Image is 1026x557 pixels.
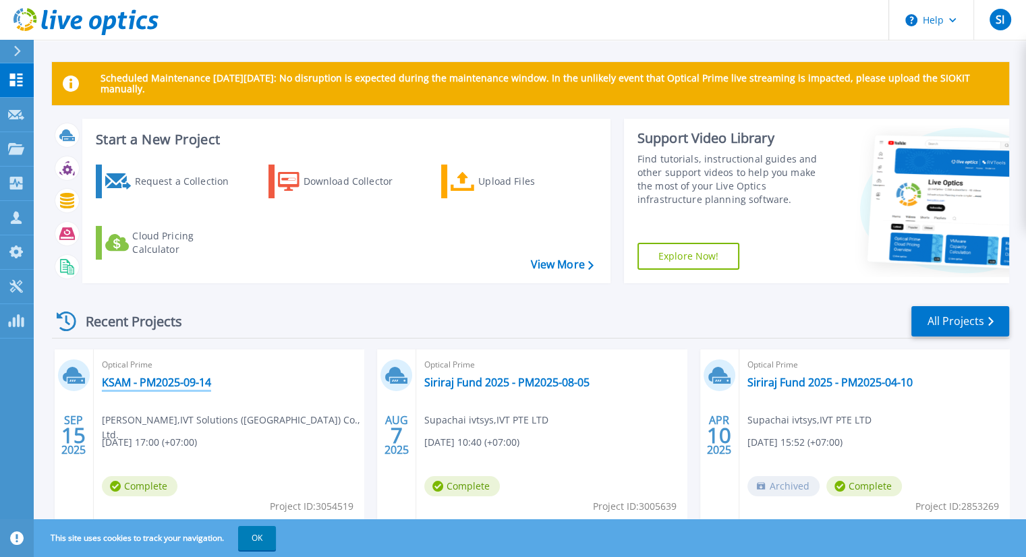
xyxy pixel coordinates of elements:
span: [DATE] 17:00 (+07:00) [102,435,197,450]
div: Recent Projects [52,305,200,338]
span: [DATE] 15:52 (+07:00) [747,435,843,450]
a: Siriraj Fund 2025 - PM2025-08-05 [424,376,590,389]
a: Download Collector [268,165,419,198]
span: Optical Prime [424,357,678,372]
a: All Projects [911,306,1009,336]
a: Cloud Pricing Calculator [96,226,246,260]
span: 7 [391,430,403,441]
span: Optical Prime [747,357,1001,372]
div: AUG 2025 [384,411,409,460]
h3: Start a New Project [96,132,593,147]
span: Archived [747,476,820,496]
span: Supachai ivtsys , IVT PTE LTD [424,413,548,428]
div: Find tutorials, instructional guides and other support videos to help you make the most of your L... [637,152,831,206]
a: Upload Files [441,165,592,198]
div: Support Video Library [637,129,831,147]
a: Explore Now! [637,243,740,270]
span: Project ID: 3005639 [593,499,677,514]
a: KSAM - PM2025-09-14 [102,376,211,389]
p: Scheduled Maintenance [DATE][DATE]: No disruption is expected during the maintenance window. In t... [101,73,998,94]
span: This site uses cookies to track your navigation. [37,526,276,550]
div: APR 2025 [706,411,732,460]
span: Supachai ivtsys , IVT PTE LTD [747,413,872,428]
span: Project ID: 3054519 [270,499,353,514]
span: Optical Prime [102,357,355,372]
a: Request a Collection [96,165,246,198]
span: 15 [61,430,86,441]
span: SI [996,14,1004,25]
span: [PERSON_NAME] , IVT Solutions ([GEOGRAPHIC_DATA]) Co., Ltd. [102,413,364,442]
span: [DATE] 10:40 (+07:00) [424,435,519,450]
div: SEP 2025 [61,411,86,460]
a: View More [530,258,593,271]
span: 10 [707,430,731,441]
button: OK [238,526,276,550]
span: Project ID: 2853269 [915,499,999,514]
div: Cloud Pricing Calculator [132,229,240,256]
span: Complete [826,476,902,496]
div: Upload Files [478,168,586,195]
div: Download Collector [304,168,411,195]
span: Complete [102,476,177,496]
span: Complete [424,476,500,496]
div: Request a Collection [134,168,242,195]
a: Siriraj Fund 2025 - PM2025-04-10 [747,376,913,389]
